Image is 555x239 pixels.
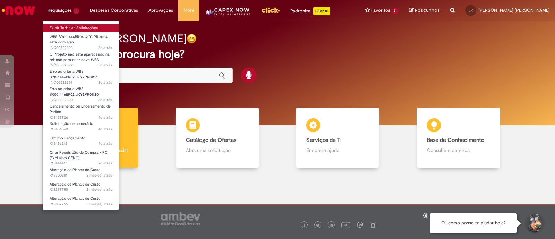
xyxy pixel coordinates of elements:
[427,147,490,154] p: Consulte e aprenda
[43,103,119,118] a: Aberto R13458726 : Cancelamento ou Encerramento de Pedido
[161,212,200,225] img: logo_footer_ambev_rotulo_gray.png
[98,97,112,102] time: 29/08/2025 16:39:38
[50,182,101,187] span: Alteração de Planos de Custo
[50,187,112,193] span: R13297758
[261,5,280,15] img: click_logo_yellow_360x200.png
[98,45,112,50] time: 29/08/2025 16:44:58
[330,223,333,228] img: logo_footer_linkedin.png
[469,8,473,12] span: LR
[98,127,112,132] time: 28/08/2025 09:49:32
[50,69,98,80] span: Erro ao criar a WBS BR001446BR02.U0Y2PR01121
[186,147,249,154] p: Abra uma solicitação
[50,136,86,141] span: Estorno Lançamento
[90,7,138,14] span: Despesas Corporativas
[98,62,112,68] time: 29/08/2025 16:43:17
[357,222,363,228] img: logo_footer_workplace.png
[415,7,440,14] span: Rascunhos
[99,161,112,166] span: 7d atrás
[290,7,330,15] div: Padroniza
[43,195,119,208] a: Aberto R13087755 : Alteração de Planos de Custo
[43,181,119,194] a: Aberto R13297758 : Alteração de Planos de Custo
[50,52,110,62] span: O Projeto não esta aparecendo na relação para criar nova WBS
[148,7,173,14] span: Aprovações
[86,202,112,207] time: 22/05/2025 15:07:19
[86,173,112,178] span: 2 mês(es) atrás
[313,7,330,15] p: +GenAi
[98,115,112,120] time: 28/08/2025 15:33:16
[50,45,112,51] span: INC00522393
[99,161,112,166] time: 25/08/2025 14:02:33
[54,48,501,60] h2: O que você procura hoje?
[205,7,251,21] img: CapexLogo5.png
[43,51,119,66] a: Aberto INC00522392 : O Projeto não esta aparecendo na relação para criar nova WBS
[392,8,399,14] span: 21
[157,108,278,168] a: Catálogo de Ofertas Abra uma solicitação
[50,97,112,103] span: INC00522390
[187,34,197,44] img: happy-face.png
[50,34,108,45] span: WBS BR001446BR04.U0Y2PR01104 esta com erro
[43,68,119,83] a: Aberto INC00522391 : Erro ao criar a WBS BR001446BR02.U0Y2PR01121
[50,150,108,161] span: Criar Requisição de Compra - RC (Exclusivo CENG)
[478,7,550,13] span: [PERSON_NAME] [PERSON_NAME]
[86,173,112,178] time: 16/07/2025 17:55:43
[341,220,350,229] img: logo_footer_youtube.png
[54,33,187,45] h2: Bom dia, [PERSON_NAME]
[50,173,112,178] span: R13300281
[43,149,119,164] a: Aberto R13444417 : Criar Requisição de Compra - RC (Exclusivo CENG)
[50,115,112,120] span: R13458726
[50,196,101,201] span: Alteração de Planos de Custo
[302,224,306,227] img: logo_footer_facebook.png
[316,224,319,227] img: logo_footer_twitter.png
[43,166,119,179] a: Aberto R13300281 : Alteração de Planos de Custo
[73,8,79,14] span: 11
[86,202,112,207] span: 3 mês(es) atrás
[186,137,236,144] b: Catálogo de Ofertas
[86,187,112,192] span: 2 mês(es) atrás
[86,187,112,192] time: 16/07/2025 09:46:08
[50,62,112,68] span: INC00522392
[42,21,119,210] ul: Requisições
[50,141,112,146] span: R13456212
[43,24,119,32] a: Exibir Todas as Solicitações
[43,33,119,48] a: Aberto INC00522393 : WBS BR001446BR04.U0Y2PR01104 esta com erro
[371,7,390,14] span: Favoritos
[306,137,342,144] b: Serviços de TI
[98,141,112,146] time: 28/08/2025 09:32:32
[430,213,517,233] div: Oi, como posso te ajudar hoje?
[98,62,112,68] span: 3d atrás
[43,120,119,133] a: Aberto R13456363 : Solicitação de numerário
[50,202,112,207] span: R13087755
[50,80,112,85] span: INC00522391
[43,135,119,147] a: Aberto R13456212 : Estorno Lançamento
[524,213,545,234] button: Iniciar Conversa de Suporte
[50,104,111,114] span: Cancelamento ou Encerramento de Pedido
[50,127,112,132] span: R13456363
[98,45,112,50] span: 3d atrás
[98,80,112,85] span: 3d atrás
[36,108,157,168] a: Tirar dúvidas Tirar dúvidas com Lupi Assist e Gen Ai
[50,121,93,126] span: Solicitação de numerário
[1,3,36,17] img: ServiceNow
[98,97,112,102] span: 3d atrás
[50,161,112,166] span: R13444417
[50,167,101,172] span: Alteração de Planos de Custo
[277,108,398,168] a: Serviços de TI Encontre ajuda
[98,115,112,120] span: 4d atrás
[50,86,99,97] span: Erro ao criar a WBS BR001446BR02.U0Y2PR01120
[48,7,72,14] span: Requisições
[98,80,112,85] time: 29/08/2025 16:40:51
[409,7,440,14] a: Rascunhos
[398,108,519,168] a: Base de Conhecimento Consulte e aprenda
[98,127,112,132] span: 4d atrás
[43,85,119,100] a: Aberto INC00522390 : Erro ao criar a WBS BR001446BR02.U0Y2PR01120
[370,222,376,228] img: logo_footer_naosei.png
[306,147,369,154] p: Encontre ajuda
[427,137,484,144] b: Base de Conhecimento
[183,7,194,14] span: More
[98,141,112,146] span: 4d atrás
